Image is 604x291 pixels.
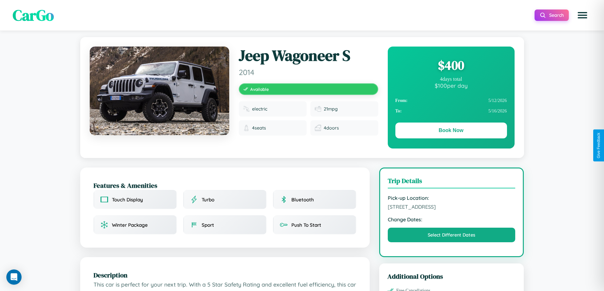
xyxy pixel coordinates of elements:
button: Open menu [574,6,591,24]
div: $ 400 [395,57,507,74]
span: 21 mpg [324,106,338,112]
span: 2014 [239,67,378,77]
button: Select Different Dates [388,228,516,242]
h1: Jeep Wagoneer S [239,47,378,65]
h2: Description [94,270,356,280]
span: Push To Start [291,222,321,228]
img: Fuel efficiency [315,106,321,112]
strong: Change Dates: [388,216,516,223]
span: Touch Display [112,197,143,203]
button: Book Now [395,123,507,138]
img: Doors [315,125,321,131]
h2: Features & Amenities [94,181,356,190]
div: 4 days total [395,76,507,82]
img: Fuel type [243,106,250,112]
strong: Pick-up Location: [388,195,516,201]
h3: Additional Options [387,272,516,281]
span: CarGo [13,5,54,26]
span: 4 doors [324,125,339,131]
div: Give Feedback [596,133,601,158]
span: 4 seats [252,125,266,131]
strong: To: [395,108,402,114]
span: Sport [202,222,214,228]
span: Search [549,12,564,18]
div: 5 / 16 / 2026 [395,106,507,116]
span: electric [252,106,267,112]
span: Turbo [202,197,214,203]
span: Bluetooth [291,197,314,203]
span: [STREET_ADDRESS] [388,204,516,210]
strong: From: [395,98,408,103]
div: Open Intercom Messenger [6,269,22,285]
span: Available [250,86,269,92]
span: Winter Package [112,222,148,228]
img: Seats [243,125,250,131]
div: 5 / 12 / 2026 [395,95,507,106]
img: Jeep Wagoneer S 2014 [90,47,229,135]
div: $ 100 per day [395,82,507,89]
h3: Trip Details [388,176,516,188]
button: Search [535,9,569,21]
